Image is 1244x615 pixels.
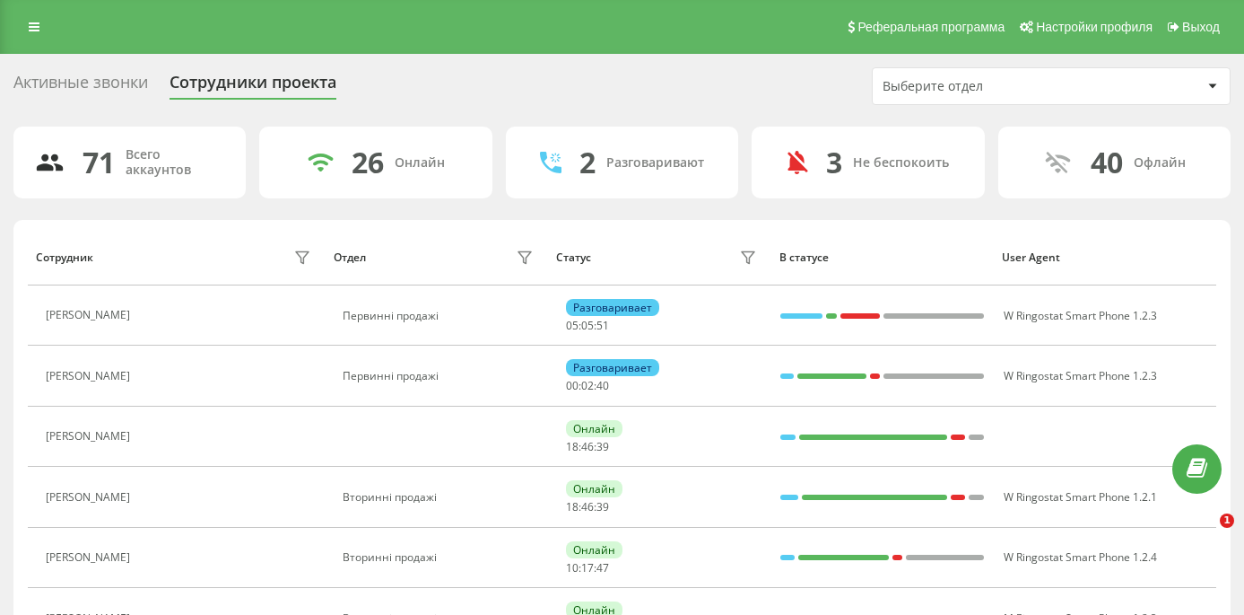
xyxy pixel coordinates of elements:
[1220,514,1234,528] span: 1
[36,251,93,264] div: Сотрудник
[343,370,537,382] div: Первинні продажі
[566,380,609,392] div: : :
[596,560,609,575] span: 47
[1036,20,1153,34] span: Настройки профиля
[596,499,609,514] span: 39
[170,73,336,101] div: Сотрудники проекта
[566,541,622,558] div: Онлайн
[826,145,842,180] div: 3
[596,318,609,333] span: 51
[566,480,622,497] div: Онлайн
[779,251,986,264] div: В статусе
[566,299,659,316] div: Разговаривает
[566,320,609,332] div: : :
[1004,489,1157,505] span: W Ringostat Smart Phone 1.2.1
[566,420,622,437] div: Онлайн
[579,145,596,180] div: 2
[343,491,537,504] div: Вторинні продажі
[46,309,135,321] div: [PERSON_NAME]
[46,430,135,443] div: [PERSON_NAME]
[83,145,115,180] div: 71
[1091,145,1123,180] div: 40
[566,499,579,514] span: 18
[566,378,579,393] span: 00
[596,439,609,454] span: 39
[46,491,135,504] div: [PERSON_NAME]
[581,439,594,454] span: 46
[1134,155,1186,171] div: Офлайн
[126,147,224,178] div: Всего аккаунтов
[46,370,135,382] div: [PERSON_NAME]
[1004,368,1157,383] span: W Ringostat Smart Phone 1.2.3
[1004,308,1157,323] span: W Ringostat Smart Phone 1.2.3
[883,79,1097,94] div: Выберите отдел
[566,441,609,453] div: : :
[857,20,1005,34] span: Реферальная программа
[343,310,537,322] div: Первинні продажі
[13,73,148,101] div: Активные звонки
[566,318,579,333] span: 05
[853,155,949,171] div: Не беспокоить
[395,155,445,171] div: Онлайн
[606,155,704,171] div: Разговаривают
[566,359,659,376] div: Разговаривает
[46,551,135,564] div: [PERSON_NAME]
[1182,20,1220,34] span: Выход
[1002,251,1208,264] div: User Agent
[581,378,594,393] span: 02
[334,251,366,264] div: Отдел
[566,562,609,575] div: : :
[566,439,579,454] span: 18
[566,501,609,514] div: : :
[596,378,609,393] span: 40
[566,560,579,575] span: 10
[352,145,384,180] div: 26
[556,251,591,264] div: Статус
[581,560,594,575] span: 17
[581,318,594,333] span: 05
[1004,549,1157,565] span: W Ringostat Smart Phone 1.2.4
[1183,514,1226,557] iframe: Intercom live chat
[343,551,537,564] div: Вторинні продажі
[581,499,594,514] span: 46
